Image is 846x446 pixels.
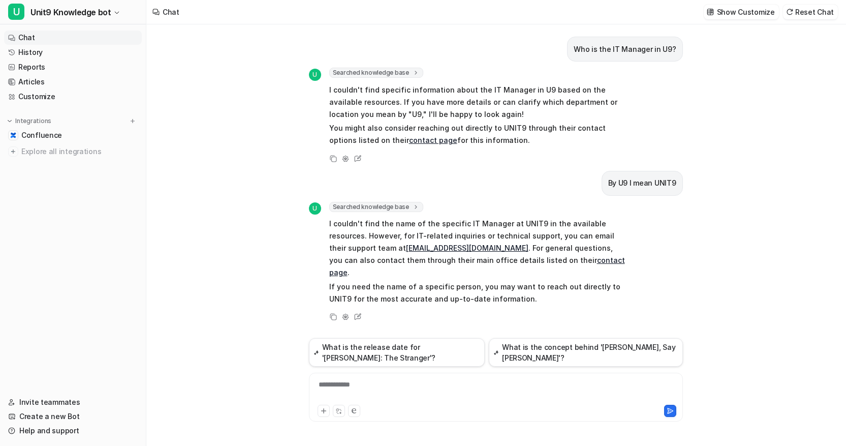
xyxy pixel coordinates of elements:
[409,136,457,144] a: contact page
[707,8,714,16] img: customize
[4,75,142,89] a: Articles
[406,244,528,252] a: [EMAIL_ADDRESS][DOMAIN_NAME]
[329,122,626,146] p: You might also consider reaching out directly to UNIT9 through their contact options listed on th...
[329,202,423,212] span: Searched knowledge base
[608,177,676,189] p: By U9 I mean UNIT9
[783,5,838,19] button: Reset Chat
[329,68,423,78] span: Searched knowledge base
[163,7,179,17] div: Chat
[21,143,138,160] span: Explore all integrations
[786,8,793,16] img: reset
[309,338,485,367] button: What is the release date for '[PERSON_NAME]: The Stranger'?
[4,60,142,74] a: Reports
[4,144,142,159] a: Explore all integrations
[10,132,16,138] img: Confluence
[4,90,142,104] a: Customize
[4,45,142,60] a: History
[717,7,775,17] p: Show Customize
[574,43,676,55] p: Who is the IT Manager in U9?
[489,338,682,367] button: What is the concept behind '[PERSON_NAME], Say [PERSON_NAME]'?
[329,218,626,279] p: I couldn't find the name of the specific IT Manager at UNIT9 in the available resources. However,...
[21,130,62,140] span: Confluence
[4,116,54,126] button: Integrations
[129,117,136,125] img: menu_add.svg
[8,146,18,157] img: explore all integrations
[4,395,142,409] a: Invite teammates
[6,117,13,125] img: expand menu
[329,281,626,305] p: If you need the name of a specific person, you may want to reach out directly to UNIT9 for the mo...
[4,31,142,45] a: Chat
[30,5,111,19] span: Unit9 Knowledge bot
[704,5,779,19] button: Show Customize
[309,202,321,215] span: U
[4,128,142,142] a: ConfluenceConfluence
[329,84,626,121] p: I couldn't find specific information about the IT Manager in U9 based on the available resources....
[4,424,142,438] a: Help and support
[8,4,24,20] span: U
[4,409,142,424] a: Create a new Bot
[15,117,51,125] p: Integrations
[309,69,321,81] span: U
